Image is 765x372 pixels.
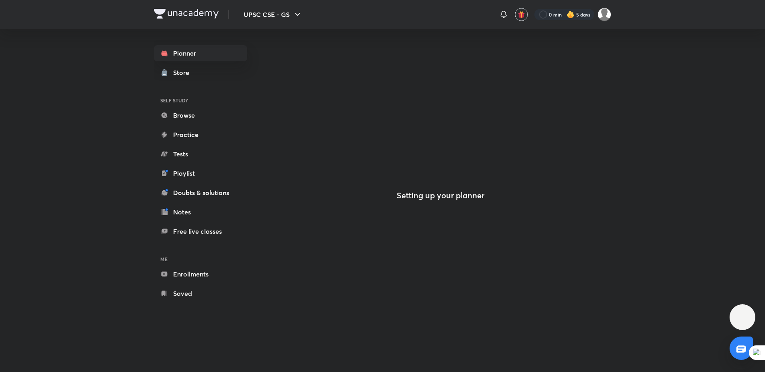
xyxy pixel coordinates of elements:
[598,8,611,21] img: Ayushi Singh
[154,266,247,282] a: Enrollments
[154,204,247,220] a: Notes
[567,10,575,19] img: streak
[154,252,247,266] h6: ME
[397,191,484,200] h4: Setting up your planner
[154,9,219,19] img: Company Logo
[239,6,307,23] button: UPSC CSE - GS
[518,11,525,18] img: avatar
[154,185,247,201] a: Doubts & solutions
[154,127,247,143] a: Practice
[154,285,247,301] a: Saved
[154,146,247,162] a: Tests
[154,45,247,61] a: Planner
[154,94,247,107] h6: SELF STUDY
[154,64,247,81] a: Store
[154,107,247,123] a: Browse
[154,223,247,239] a: Free live classes
[173,68,194,77] div: Store
[515,8,528,21] button: avatar
[154,165,247,181] a: Playlist
[154,9,219,21] a: Company Logo
[738,312,747,322] img: ttu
